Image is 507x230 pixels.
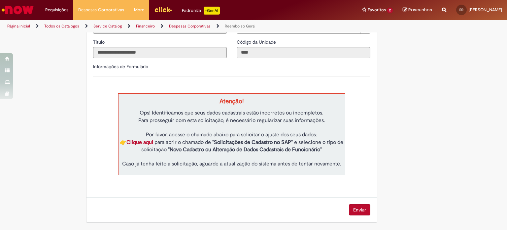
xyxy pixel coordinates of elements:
[387,8,393,13] span: 2
[408,7,432,13] span: Rascunhos
[220,97,244,105] strong: Atenção!
[44,23,79,29] a: Todos os Catálogos
[7,23,30,29] a: Página inicial
[182,7,220,15] div: Padroniza
[469,7,502,13] span: [PERSON_NAME]
[225,23,255,29] a: Reembolso Geral
[214,139,291,146] strong: Solicitações de Cadastro no SAP
[403,7,432,13] a: Rascunhos
[1,3,35,17] img: ServiceNow
[146,131,317,138] span: Por favor, acesse o chamado abaixo para solicitar o ajuste dos seus dados:
[459,8,463,12] span: RR
[93,23,122,29] a: Service Catalog
[122,161,341,167] span: Caso já tenha feito a solicitação, aguarde a atualização do sistema antes de tentar novamente.
[93,47,227,58] input: Título
[140,110,323,116] span: Ops! Identificamos que seus dados cadastrais estão incorretos ou incompletos.
[93,39,106,45] label: Somente leitura - Título
[237,47,370,58] input: Código da Unidade
[126,139,153,146] a: Clique aqui
[170,146,320,153] strong: Novo Cadastro ou Alteração de Dados Cadastrais de Funcionário
[154,5,172,15] img: click_logo_yellow_360x200.png
[45,7,68,13] span: Requisições
[93,64,148,69] label: Informações de Formulário
[349,204,370,215] button: Enviar
[169,23,211,29] a: Despesas Corporativas
[368,7,386,13] span: Favoritos
[78,7,124,13] span: Despesas Corporativas
[204,7,220,15] p: +GenAi
[5,20,333,32] ul: Trilhas de página
[237,39,277,45] label: Somente leitura - Código da Unidade
[136,23,155,29] a: Financeiro
[138,117,325,124] span: Para prosseguir com esta solicitação, é necessário regularizar suas informações.
[134,7,144,13] span: More
[120,139,343,153] span: 👉 para abrir o chamado de " " e selecione o tipo de solicitação " "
